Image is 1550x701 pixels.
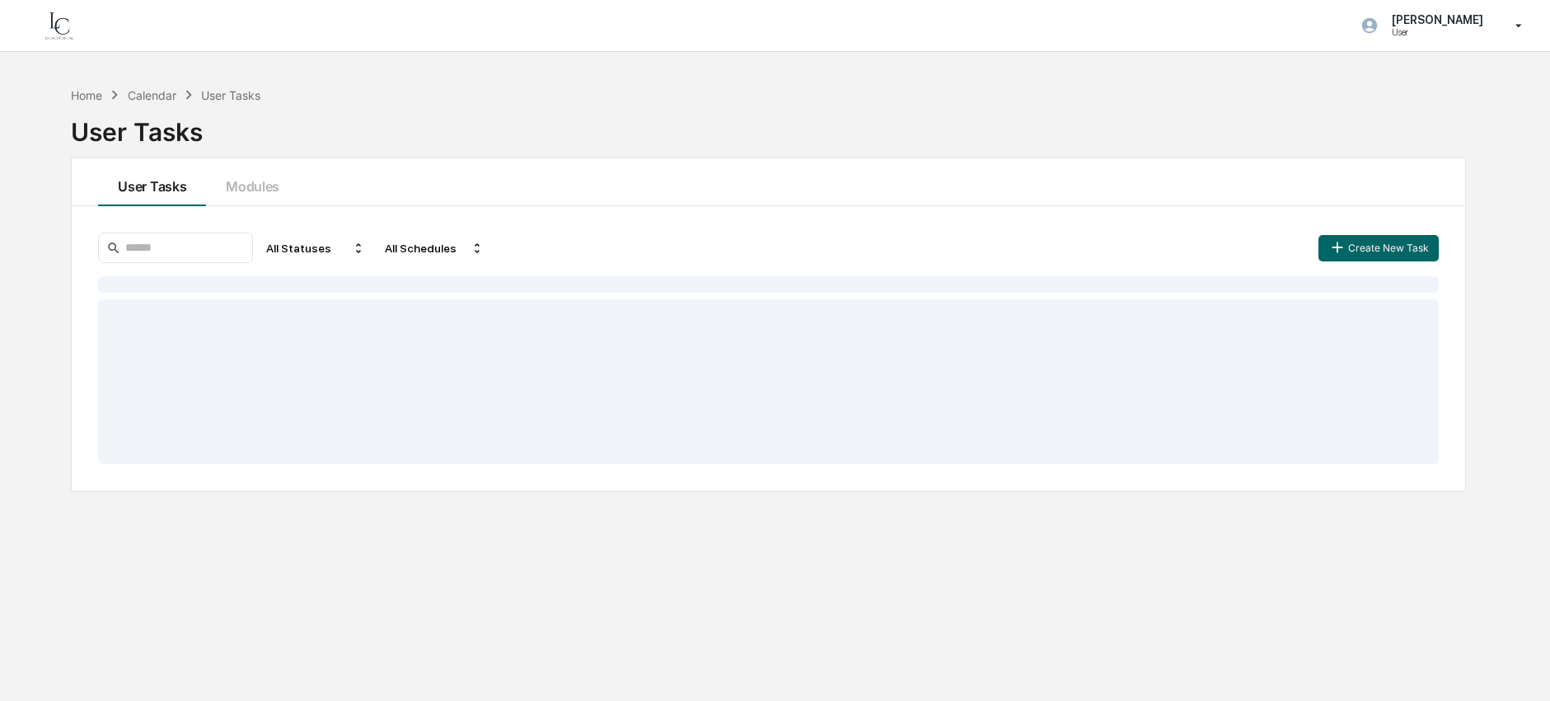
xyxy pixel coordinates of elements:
[201,88,260,102] div: User Tasks
[40,9,79,42] img: logo
[1379,26,1491,38] p: User
[71,104,1466,147] div: User Tasks
[71,88,102,102] div: Home
[1379,13,1491,26] p: [PERSON_NAME]
[206,158,299,206] button: Modules
[128,88,176,102] div: Calendar
[260,235,372,261] div: All Statuses
[378,235,490,261] div: All Schedules
[1318,235,1439,261] button: Create New Task
[98,158,206,206] button: User Tasks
